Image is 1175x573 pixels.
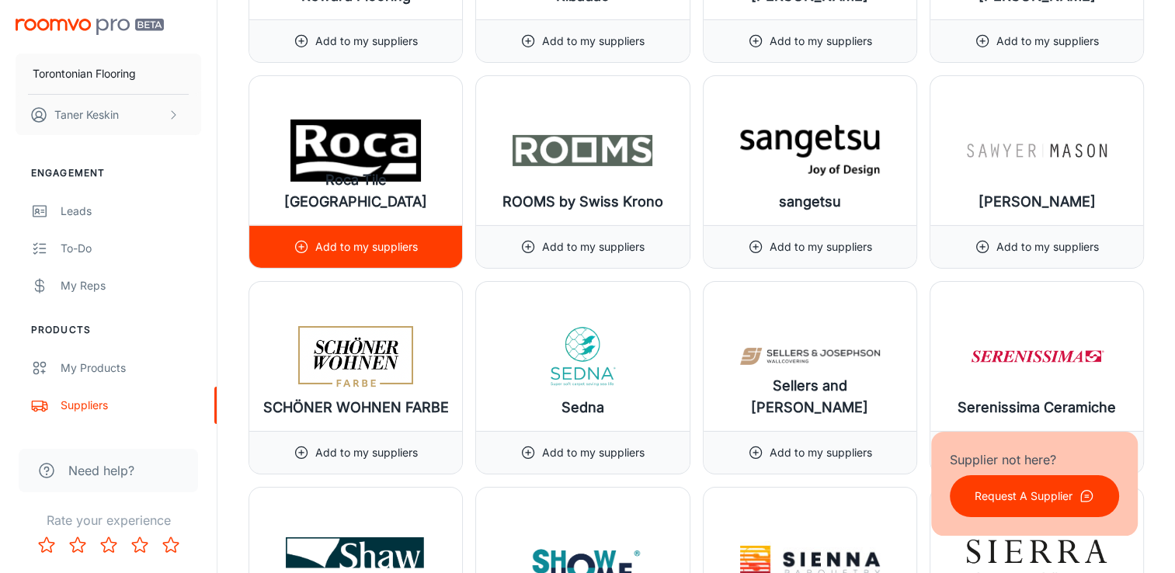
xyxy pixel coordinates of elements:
[967,325,1107,387] img: Serenissima Ceramiche
[263,397,449,418] h6: SCHÖNER WOHNEN FARBE
[770,33,872,50] p: Add to my suppliers
[561,397,604,418] h6: Sedna
[542,444,645,461] p: Add to my suppliers
[779,191,841,213] h6: sangetsu
[513,325,652,387] img: Sedna
[967,120,1107,182] img: Sawyer Mason
[286,325,426,387] img: SCHÖNER WOHNEN FARBE
[33,65,136,82] p: Torontonian Flooring
[542,33,645,50] p: Add to my suppliers
[16,19,164,35] img: Roomvo PRO Beta
[315,238,418,255] p: Add to my suppliers
[93,530,124,561] button: Rate 3 star
[262,169,450,213] h6: Roca Tile [GEOGRAPHIC_DATA]
[31,530,62,561] button: Rate 1 star
[975,488,1072,505] p: Request A Supplier
[996,33,1099,50] p: Add to my suppliers
[770,444,872,461] p: Add to my suppliers
[61,277,201,294] div: My Reps
[740,120,880,182] img: sangetsu
[16,95,201,135] button: Taner Keskin
[68,461,134,480] span: Need help?
[155,530,186,561] button: Rate 5 star
[978,191,1095,213] h6: [PERSON_NAME]
[61,203,201,220] div: Leads
[315,33,418,50] p: Add to my suppliers
[124,530,155,561] button: Rate 4 star
[542,238,645,255] p: Add to my suppliers
[62,530,93,561] button: Rate 2 star
[716,375,904,418] h6: Sellers and [PERSON_NAME]
[54,106,119,123] p: Taner Keskin
[950,450,1119,469] p: Supplier not here?
[286,120,426,182] img: Roca Tile USA
[315,444,418,461] p: Add to my suppliers
[61,240,201,257] div: To-do
[502,191,663,213] h6: ROOMS by Swiss Krono
[16,54,201,94] button: Torontonian Flooring
[958,397,1116,418] h6: Serenissima Ceramiche
[513,120,652,182] img: ROOMS by Swiss Krono
[740,325,880,387] img: Sellers and Josephson
[770,238,872,255] p: Add to my suppliers
[12,511,204,530] p: Rate your experience
[61,397,201,414] div: Suppliers
[61,359,201,377] div: My Products
[996,238,1099,255] p: Add to my suppliers
[950,475,1119,517] button: Request A Supplier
